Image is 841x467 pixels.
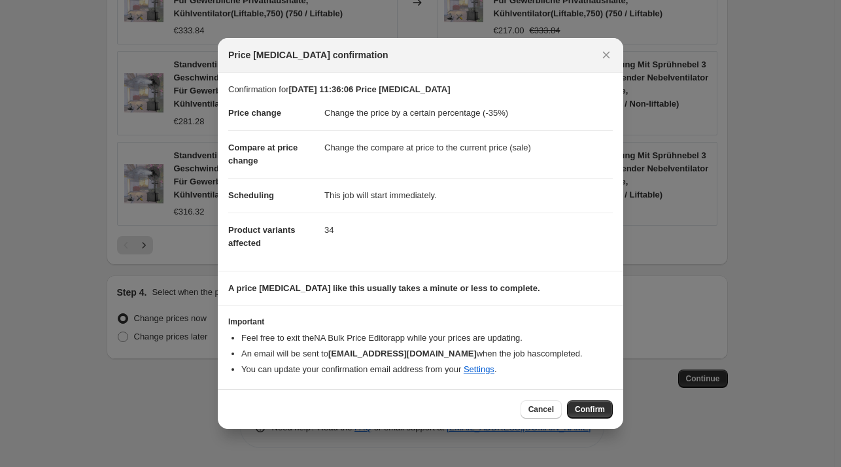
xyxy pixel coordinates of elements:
[228,190,274,200] span: Scheduling
[324,96,613,130] dd: Change the price by a certain percentage (-35%)
[228,283,540,293] b: A price [MEDICAL_DATA] like this usually takes a minute or less to complete.
[528,404,554,415] span: Cancel
[464,364,494,374] a: Settings
[228,108,281,118] span: Price change
[288,84,450,94] b: [DATE] 11:36:06 Price [MEDICAL_DATA]
[328,349,477,358] b: [EMAIL_ADDRESS][DOMAIN_NAME]
[575,404,605,415] span: Confirm
[567,400,613,419] button: Confirm
[324,130,613,165] dd: Change the compare at price to the current price (sale)
[241,332,613,345] li: Feel free to exit the NA Bulk Price Editor app while your prices are updating.
[241,347,613,360] li: An email will be sent to when the job has completed .
[597,46,615,64] button: Close
[228,83,613,96] p: Confirmation for
[241,363,613,376] li: You can update your confirmation email address from your .
[324,213,613,247] dd: 34
[324,178,613,213] dd: This job will start immediately.
[521,400,562,419] button: Cancel
[228,143,298,165] span: Compare at price change
[228,225,296,248] span: Product variants affected
[228,48,388,61] span: Price [MEDICAL_DATA] confirmation
[228,317,613,327] h3: Important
